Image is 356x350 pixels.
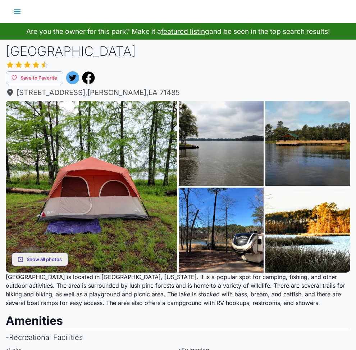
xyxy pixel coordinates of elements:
[12,253,68,266] button: Show all photos
[179,101,264,186] img: AAcXr8oB8MT3GQZItlmVRihzuaj0TTPsMrLVUueUAFQT-1qcCRxUegWFwZZRaV3oH_otxWCRAKIfD2r2nkL0jCsEX0x1V4RGP...
[6,273,350,307] p: [GEOGRAPHIC_DATA] is located in [GEOGRAPHIC_DATA], [US_STATE]. It is a popular spot for camping, ...
[265,101,350,186] img: AAcXr8r2_YHayeASMAYBxWrz0aFn4WvQFA6xOULlkXLgotNUIfgCDru8y2wz5gyR38knTnDT9zd2Y1Iv2xQNOUGoPnXW4DDTP...
[6,71,63,85] button: Save to Favorite
[265,188,350,273] img: AAcXr8ohy6lPFFplOi4U-d9IuQ7kAbpEPRgcZbn5ENHk-LnY8Xyvbi5x1-W2M9sZcYNgN1694zW5fz-p5xp2Mri6pa1mpKlsw...
[9,3,26,20] button: account of current user
[6,42,350,60] h1: [GEOGRAPHIC_DATA]
[179,188,264,273] img: AAcXr8qQCa2HBtW9VYKG4SVstSx6fYn_nlJjXFgjHKHqY6Xa4nSCbErF5qkPolNLZ2JYDrcarhc4DdbZVFciZFEq_vaDCHBEV...
[163,2,211,19] img: RVParx Logo
[6,329,350,346] h3: - Recreational Facilities
[6,87,350,98] a: [STREET_ADDRESS],[PERSON_NAME],LA 71485
[161,27,209,36] a: featured listing
[6,101,177,273] img: AAcXr8pdyRtqyF2yngJPUA0-uDd8vr9tDRAUIXtpz8I6ZtPykjC-wemHNaRB0l5Kpz1Ri3VY-d4WTrjwwPDzb_t34n8fLNmAI...
[6,87,350,98] span: [STREET_ADDRESS] , [PERSON_NAME] , LA 71485
[163,2,211,21] a: RVParx Logo
[6,307,350,329] h2: Amenities
[9,23,347,40] p: Are you the owner for this park? Make it a and be seen in the top search results!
